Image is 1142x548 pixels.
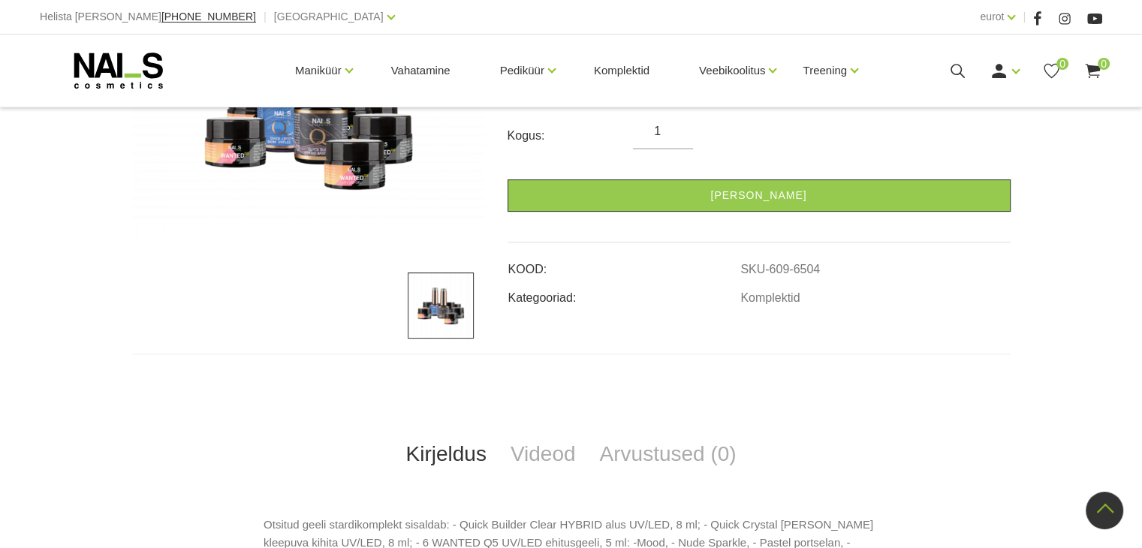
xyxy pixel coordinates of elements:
font: | [1023,10,1026,23]
font: [GEOGRAPHIC_DATA] [274,11,384,23]
a: Treening [803,41,847,101]
font: Treening [803,64,847,77]
font: Komplektid [740,291,800,304]
a: Maniküür [295,41,342,101]
a: Pediküür [500,41,544,101]
font: Kirjeldus [405,442,486,465]
a: Lisa ostukorvi [508,179,1011,212]
font: Komplektid [594,64,649,77]
font: Maniküür [295,64,342,77]
font: [PERSON_NAME] [710,189,806,201]
font: eurot [980,11,1004,23]
font: 0 [1059,58,1065,70]
a: [GEOGRAPHIC_DATA] [274,8,384,26]
a: Veebikoolitus [699,41,765,101]
a: eurot [980,8,1004,26]
font: Arvustused (0) [600,442,737,465]
font: Vahatamine [391,64,450,77]
img: ... [408,272,474,339]
a: 0 [1083,62,1102,80]
font: Kogus: [508,129,545,142]
a: Komplektid [582,35,661,107]
font: Helista [PERSON_NAME] [40,11,161,23]
font: Pediküür [500,64,544,77]
font: 0 [1101,58,1107,70]
font: | [264,10,267,23]
a: [PHONE_NUMBER] [161,11,256,23]
a: SKU-609-6504 [740,263,820,276]
font: KOOD: [508,263,547,276]
a: Komplektid [740,291,800,305]
font: Videod [511,442,576,465]
font: Kategooriad: [508,291,577,304]
a: 0 [1042,62,1061,80]
a: Vahatamine [379,35,463,107]
font: Veebikoolitus [699,64,765,77]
